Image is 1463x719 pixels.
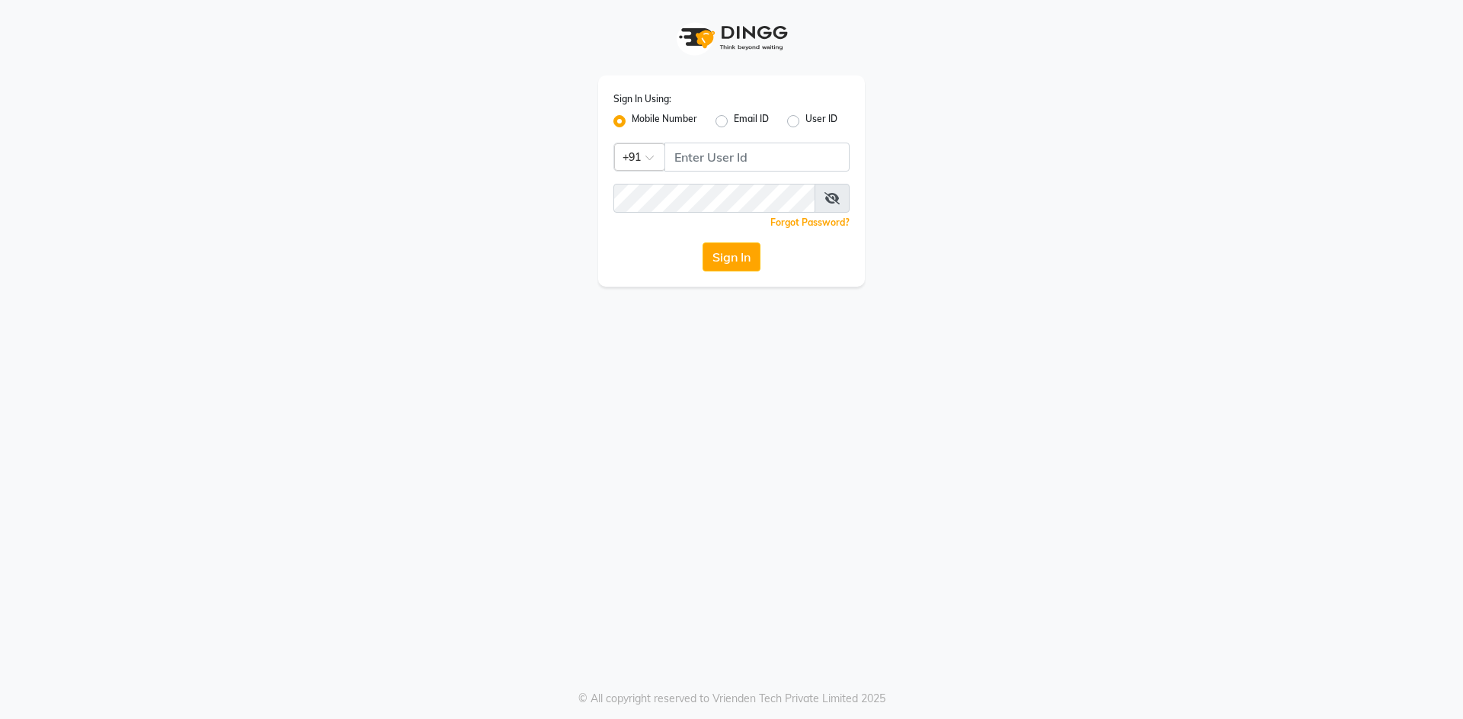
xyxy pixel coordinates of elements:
button: Sign In [703,242,760,271]
label: Email ID [734,112,769,130]
input: Username [664,143,850,172]
label: Mobile Number [632,112,697,130]
label: User ID [805,112,837,130]
label: Sign In Using: [613,92,671,106]
a: Forgot Password? [770,217,850,228]
input: Username [613,184,815,213]
img: logo1.svg [671,15,792,60]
